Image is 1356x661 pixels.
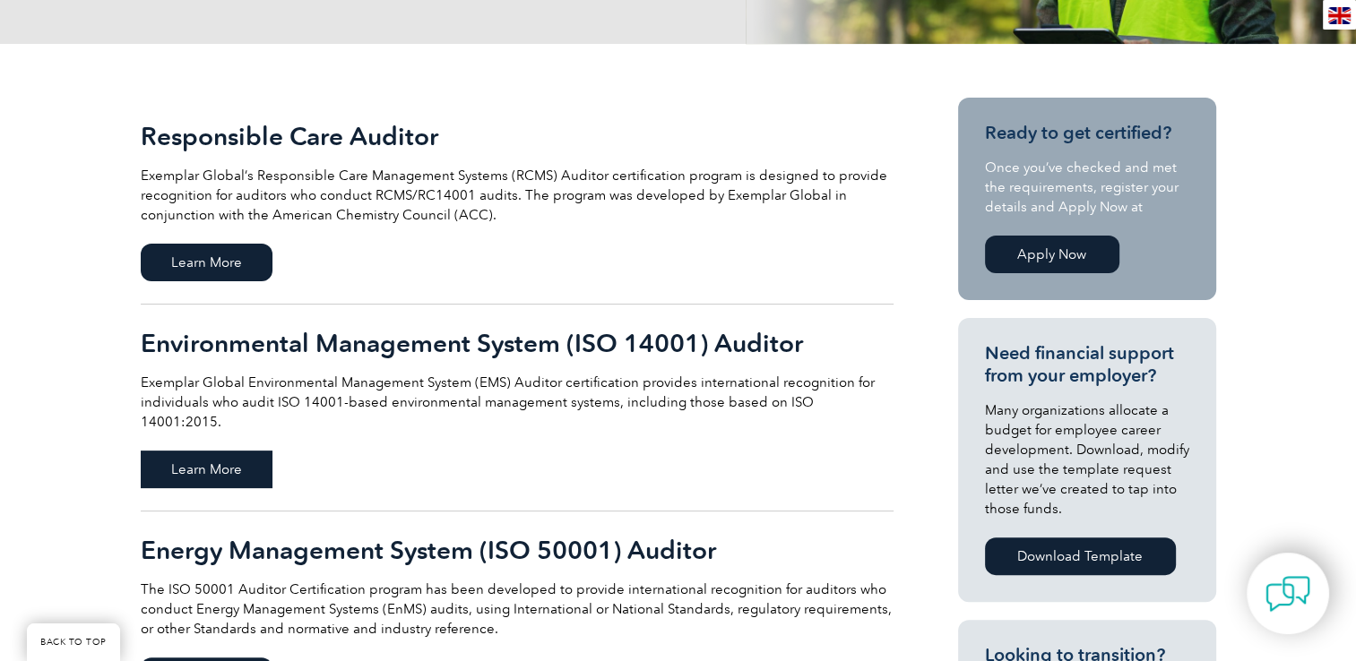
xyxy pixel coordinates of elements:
p: Once you’ve checked and met the requirements, register your details and Apply Now at [985,158,1189,217]
h3: Ready to get certified? [985,122,1189,144]
h2: Environmental Management System (ISO 14001) Auditor [141,329,894,357]
h2: Responsible Care Auditor [141,122,894,150]
img: contact-chat.png [1265,571,1310,616]
h3: Need financial support from your employer? [985,342,1189,387]
a: BACK TO TOP [27,623,120,661]
span: Learn More [141,244,272,281]
a: Download Template [985,537,1176,575]
p: Many organizations allocate a budget for employee career development. Download, modify and use th... [985,400,1189,519]
span: Learn More [141,451,272,488]
a: Environmental Management System (ISO 14001) Auditor Exemplar Global Environmental Management Syst... [141,305,894,511]
img: en [1328,7,1351,24]
p: The ISO 50001 Auditor Certification program has been developed to provide international recogniti... [141,579,894,639]
a: Apply Now [985,236,1119,273]
p: Exemplar Global’s Responsible Care Management Systems (RCMS) Auditor certification program is des... [141,166,894,225]
p: Exemplar Global Environmental Management System (EMS) Auditor certification provides internationa... [141,373,894,432]
a: Responsible Care Auditor Exemplar Global’s Responsible Care Management Systems (RCMS) Auditor cer... [141,98,894,305]
h2: Energy Management System (ISO 50001) Auditor [141,536,894,564]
